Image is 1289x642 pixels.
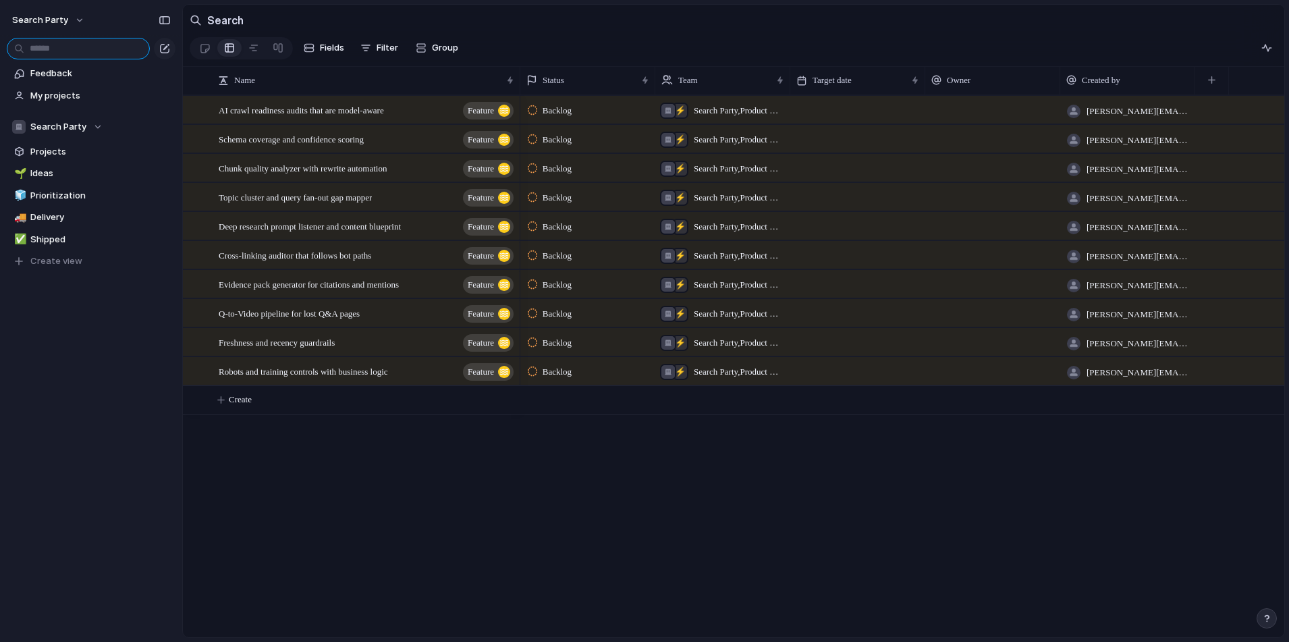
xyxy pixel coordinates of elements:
[1087,134,1189,147] span: [PERSON_NAME][EMAIL_ADDRESS][DOMAIN_NAME]
[463,276,514,294] button: Feature
[409,37,465,59] button: Group
[694,365,784,379] span: Search Party , Product & Engineering
[463,218,514,236] button: Feature
[320,41,344,55] span: Fields
[219,218,401,234] span: Deep research prompt listener and content blueprint
[468,333,494,352] span: Feature
[674,307,687,321] div: ⚡
[468,246,494,265] span: Feature
[30,89,171,103] span: My projects
[694,336,784,350] span: Search Party , Product & Engineering
[30,67,171,80] span: Feedback
[694,162,784,176] span: Search Party , Product & Engineering
[219,102,384,117] span: AI crawl readiness audits that are model-aware
[7,186,175,206] a: 🧊Prioritization
[1087,163,1189,176] span: [PERSON_NAME][EMAIL_ADDRESS][DOMAIN_NAME]
[543,278,572,292] span: Backlog
[674,336,687,350] div: ⚡
[30,120,86,134] span: Search Party
[543,74,564,87] span: Status
[463,363,514,381] button: Feature
[298,37,350,59] button: Fields
[543,336,572,350] span: Backlog
[674,220,687,234] div: ⚡
[694,133,784,146] span: Search Party , Product & Engineering
[234,74,255,87] span: Name
[12,167,26,180] button: 🌱
[207,12,244,28] h2: Search
[7,63,175,84] a: Feedback
[674,278,687,292] div: ⚡
[463,102,514,119] button: Feature
[543,249,572,263] span: Backlog
[543,191,572,205] span: Backlog
[1087,308,1189,321] span: [PERSON_NAME][EMAIL_ADDRESS][DOMAIN_NAME]
[468,363,494,381] span: Feature
[7,230,175,250] a: ✅Shipped
[543,162,572,176] span: Backlog
[1087,279,1189,292] span: [PERSON_NAME][EMAIL_ADDRESS][DOMAIN_NAME]
[674,249,687,263] div: ⚡
[219,305,360,321] span: Q-to-Video pipeline for lost Q&A pages
[1087,105,1189,118] span: [PERSON_NAME][EMAIL_ADDRESS][DOMAIN_NAME]
[674,104,687,117] div: ⚡
[14,210,24,225] div: 🚚
[219,334,335,350] span: Freshness and recency guardrails
[219,160,387,176] span: Chunk quality analyzer with rewrite automation
[463,305,514,323] button: Feature
[694,278,784,292] span: Search Party , Product & Engineering
[468,159,494,178] span: Feature
[12,189,26,203] button: 🧊
[694,249,784,263] span: Search Party , Product & Engineering
[694,220,784,234] span: Search Party , Product & Engineering
[219,247,371,263] span: Cross-linking auditor that follows bot paths
[12,211,26,224] button: 🚚
[377,41,398,55] span: Filter
[694,104,784,117] span: Search Party , Product & Engineering
[674,365,687,379] div: ⚡
[7,86,175,106] a: My projects
[1087,221,1189,234] span: [PERSON_NAME][EMAIL_ADDRESS][DOMAIN_NAME]
[1087,250,1189,263] span: [PERSON_NAME][EMAIL_ADDRESS][DOMAIN_NAME]
[30,211,171,224] span: Delivery
[229,393,252,406] span: Create
[463,160,514,178] button: Feature
[468,217,494,236] span: Feature
[543,307,572,321] span: Backlog
[463,334,514,352] button: Feature
[12,233,26,246] button: ✅
[30,145,171,159] span: Projects
[1087,192,1189,205] span: [PERSON_NAME][EMAIL_ADDRESS][DOMAIN_NAME]
[7,142,175,162] a: Projects
[1087,366,1189,379] span: [PERSON_NAME][EMAIL_ADDRESS][DOMAIN_NAME]
[463,131,514,149] button: Feature
[468,275,494,294] span: Feature
[463,247,514,265] button: Feature
[30,255,82,268] span: Create view
[432,41,458,55] span: Group
[355,37,404,59] button: Filter
[468,130,494,149] span: Feature
[219,276,399,292] span: Evidence pack generator for citations and mentions
[1087,337,1189,350] span: [PERSON_NAME][EMAIL_ADDRESS][DOMAIN_NAME]
[694,307,784,321] span: Search Party , Product & Engineering
[543,220,572,234] span: Backlog
[468,101,494,120] span: Feature
[12,14,68,27] span: Search Party
[543,133,572,146] span: Backlog
[7,117,175,137] button: Search Party
[543,104,572,117] span: Backlog
[463,189,514,207] button: Feature
[7,207,175,228] a: 🚚Delivery
[468,188,494,207] span: Feature
[678,74,698,87] span: Team
[6,9,92,31] button: Search Party
[7,163,175,184] a: 🌱Ideas
[7,251,175,271] button: Create view
[674,133,687,146] div: ⚡
[947,74,970,87] span: Owner
[30,189,171,203] span: Prioritization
